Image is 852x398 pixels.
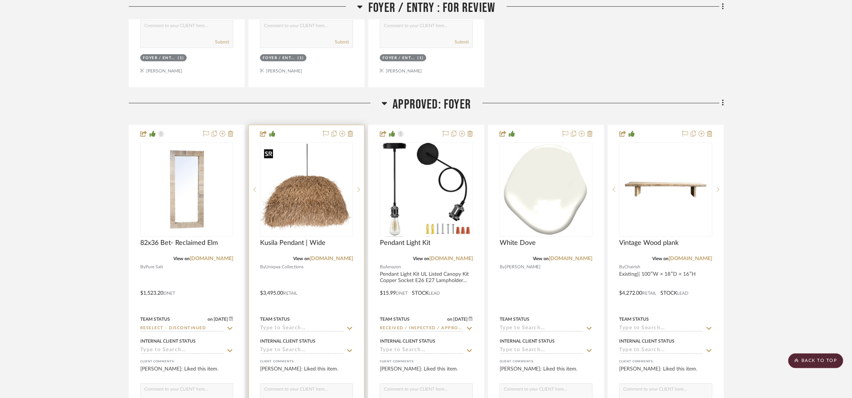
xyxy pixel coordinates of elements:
div: (1) [298,55,304,61]
a: [DOMAIN_NAME] [190,256,233,261]
input: Type to Search… [260,347,344,354]
scroll-to-top-button: BACK TO TOP [788,353,843,368]
img: Pendant Light Kit [383,143,470,236]
div: Foyer / Entry : For Review [382,55,416,61]
div: (1) [178,55,185,61]
div: Internal Client Status [500,338,555,344]
span: 82x36 Bet- Reclaimed Elm [140,239,218,247]
span: Chairish [625,263,641,271]
span: By [380,263,385,271]
input: Type to Search… [500,347,584,354]
div: [PERSON_NAME]: Liked this item. [380,365,473,380]
img: Vintage Wood plank [620,144,712,235]
span: Amazon [385,263,401,271]
span: By [140,263,145,271]
a: [DOMAIN_NAME] [549,256,593,261]
input: Type to Search… [500,325,584,332]
span: View on [653,256,669,261]
input: Type to Search… [140,325,224,332]
div: Internal Client Status [380,338,435,344]
input: Type to Search… [380,325,464,332]
div: Team Status [619,316,649,323]
div: Foyer / Entry : For Review [263,55,296,61]
input: Type to Search… [619,325,704,332]
input: Type to Search… [140,347,224,354]
span: By [260,263,265,271]
button: Submit [455,39,469,45]
img: White Dove [500,144,592,235]
div: [PERSON_NAME]: Liked this item. [260,365,353,380]
div: 0 [380,143,473,236]
div: [PERSON_NAME]: Liked this item. [500,365,593,380]
div: Team Status [260,316,290,323]
span: By [500,263,505,271]
div: Team Status [380,316,410,323]
span: View on [173,256,190,261]
button: Submit [215,39,229,45]
div: (1) [418,55,424,61]
a: [DOMAIN_NAME] [669,256,712,261]
span: White Dove [500,239,536,247]
input: Type to Search… [619,347,704,354]
div: Internal Client Status [140,338,196,344]
input: Type to Search… [260,325,344,332]
span: View on [413,256,429,261]
div: [PERSON_NAME]: Liked this item. [619,365,712,380]
div: Internal Client Status [260,338,316,344]
span: Approved: Foyer [393,97,471,113]
div: Team Status [140,316,170,323]
span: Uniqwa Collections [265,263,304,271]
span: Vintage Wood plank [619,239,679,247]
span: View on [293,256,310,261]
button: Submit [335,39,349,45]
img: 82x36 Bet- Reclaimed Elm [141,144,233,235]
span: [PERSON_NAME] [505,263,541,271]
div: [PERSON_NAME]: Liked this item. [140,365,233,380]
div: Team Status [500,316,529,323]
span: on [208,317,213,321]
span: By [619,263,625,271]
span: Kusila Pendant | Wide [260,239,326,247]
a: [DOMAIN_NAME] [429,256,473,261]
div: 0 [500,143,592,236]
div: 0 [260,143,353,236]
input: Type to Search… [380,347,464,354]
span: Pure Salt [145,263,163,271]
span: [DATE] [213,317,229,322]
span: View on [533,256,549,261]
div: Foyer / Entry : For Review [143,55,176,61]
span: [DATE] [453,317,469,322]
div: Internal Client Status [619,338,675,344]
span: Pendant Light Kit [380,239,430,247]
img: Kusila Pendant | Wide [261,144,352,235]
a: [DOMAIN_NAME] [310,256,353,261]
span: on [448,317,453,321]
